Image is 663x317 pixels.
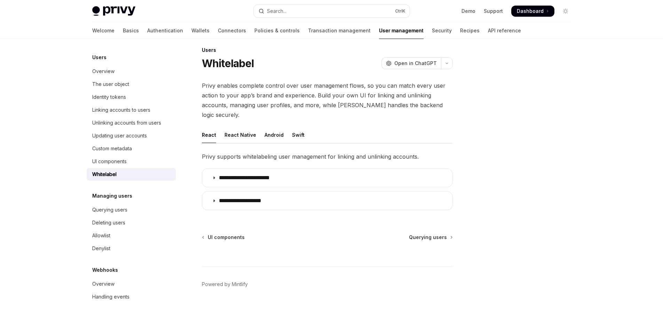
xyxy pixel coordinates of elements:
[517,8,544,15] span: Dashboard
[92,192,132,200] h5: Managing users
[92,231,110,240] div: Allowlist
[92,280,115,288] div: Overview
[511,6,554,17] a: Dashboard
[92,132,147,140] div: Updating user accounts
[202,47,453,54] div: Users
[92,144,132,153] div: Custom metadata
[381,57,441,69] button: Open in ChatGPT
[92,206,127,214] div: Querying users
[488,22,521,39] a: API reference
[92,244,110,253] div: Denylist
[87,204,176,216] a: Querying users
[87,78,176,90] a: The user object
[87,291,176,303] a: Handling events
[92,170,117,179] div: Whitelabel
[409,234,447,241] span: Querying users
[92,53,106,62] h5: Users
[92,6,135,16] img: light logo
[92,22,115,39] a: Welcome
[123,22,139,39] a: Basics
[208,234,245,241] span: UI components
[560,6,571,17] button: Toggle dark mode
[409,234,452,241] a: Querying users
[308,22,371,39] a: Transaction management
[202,81,453,120] span: Privy enables complete control over user management flows, so you can match every user action to ...
[92,293,129,301] div: Handling events
[460,22,480,39] a: Recipes
[92,219,125,227] div: Deleting users
[265,127,284,143] div: Android
[218,22,246,39] a: Connectors
[87,278,176,290] a: Overview
[379,22,424,39] a: User management
[87,104,176,116] a: Linking accounts to users
[394,60,437,67] span: Open in ChatGPT
[87,242,176,255] a: Denylist
[92,80,129,88] div: The user object
[87,129,176,142] a: Updating user accounts
[147,22,183,39] a: Authentication
[87,155,176,168] a: UI components
[92,93,126,101] div: Identity tokens
[87,117,176,129] a: Unlinking accounts from users
[92,106,150,114] div: Linking accounts to users
[87,91,176,103] a: Identity tokens
[92,157,127,166] div: UI components
[92,119,161,127] div: Unlinking accounts from users
[87,229,176,242] a: Allowlist
[87,168,176,181] a: Whitelabel
[203,234,245,241] a: UI components
[395,8,405,14] span: Ctrl K
[202,152,453,161] span: Privy supports whitelabeling user management for linking and unlinking accounts.
[202,127,216,143] div: React
[254,22,300,39] a: Policies & controls
[191,22,210,39] a: Wallets
[202,281,248,288] a: Powered by Mintlify
[224,127,256,143] div: React Native
[432,22,452,39] a: Security
[254,5,410,17] button: Open search
[461,8,475,15] a: Demo
[484,8,503,15] a: Support
[202,57,254,70] h1: Whitelabel
[87,65,176,78] a: Overview
[87,216,176,229] a: Deleting users
[87,142,176,155] a: Custom metadata
[267,7,286,15] div: Search...
[92,67,115,76] div: Overview
[292,127,305,143] div: Swift
[92,266,118,274] h5: Webhooks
